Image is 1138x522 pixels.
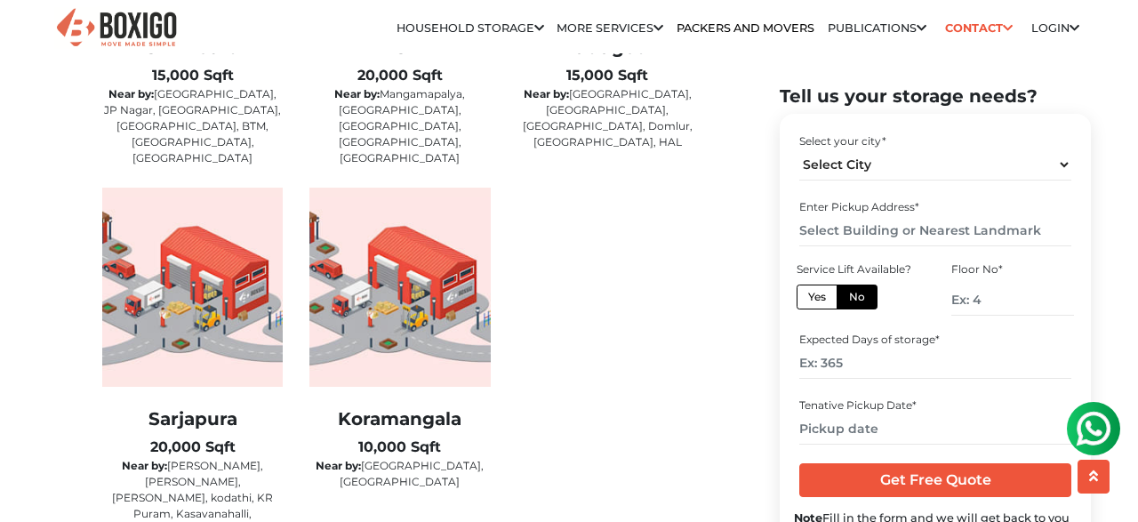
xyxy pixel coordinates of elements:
input: Get Free Quote [799,463,1070,497]
img: warehouse-image [102,188,283,387]
input: Select Building or Nearest Landmark [799,215,1070,246]
h2: Sarjapura [102,408,283,430]
label: No [837,285,878,309]
b: Near by: [524,87,569,100]
img: whatsapp-icon.svg [18,18,53,53]
b: Near by: [122,459,167,472]
label: Yes [797,285,837,309]
input: Ex: 4 [951,285,1074,316]
input: Ex: 365 [799,349,1070,380]
b: 20,000 Sqft [150,438,236,455]
input: Pickup date [799,414,1070,445]
p: [GEOGRAPHIC_DATA], [GEOGRAPHIC_DATA], [GEOGRAPHIC_DATA], Domlur, [GEOGRAPHIC_DATA], HAL [517,86,698,150]
div: Floor No [951,261,1074,277]
b: Near by: [316,459,361,472]
b: Near by: [108,87,154,100]
b: 15,000 Sqft [152,67,234,84]
p: [GEOGRAPHIC_DATA], [GEOGRAPHIC_DATA] [309,458,490,490]
a: Contact [940,14,1019,42]
div: Enter Pickup Address [799,199,1070,215]
h2: Koramangala [309,408,490,430]
a: Publications [828,21,926,35]
button: scroll up [1078,460,1110,494]
img: warehouse-image [309,188,490,387]
a: Packers and Movers [677,21,814,35]
b: 20,000 Sqft [357,67,443,84]
a: Household Storage [397,21,544,35]
div: Select your city [799,133,1070,149]
b: Near by: [334,87,380,100]
b: 10,000 Sqft [358,438,441,455]
a: Login [1031,21,1079,35]
div: Service Lift Available? [797,261,919,277]
h2: Tell us your storage needs? [780,85,1091,107]
div: Tenative Pickup Date [799,398,1070,414]
p: [GEOGRAPHIC_DATA], JP Nagar, [GEOGRAPHIC_DATA], [GEOGRAPHIC_DATA], BTM, [GEOGRAPHIC_DATA], [GEOGR... [102,86,283,166]
p: Mangamapalya, [GEOGRAPHIC_DATA], [GEOGRAPHIC_DATA], [GEOGRAPHIC_DATA], [GEOGRAPHIC_DATA] [309,86,490,166]
a: More services [557,21,663,35]
div: Expected Days of storage [799,333,1070,349]
img: Boxigo [54,6,179,50]
b: 15,000 Sqft [566,67,648,84]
